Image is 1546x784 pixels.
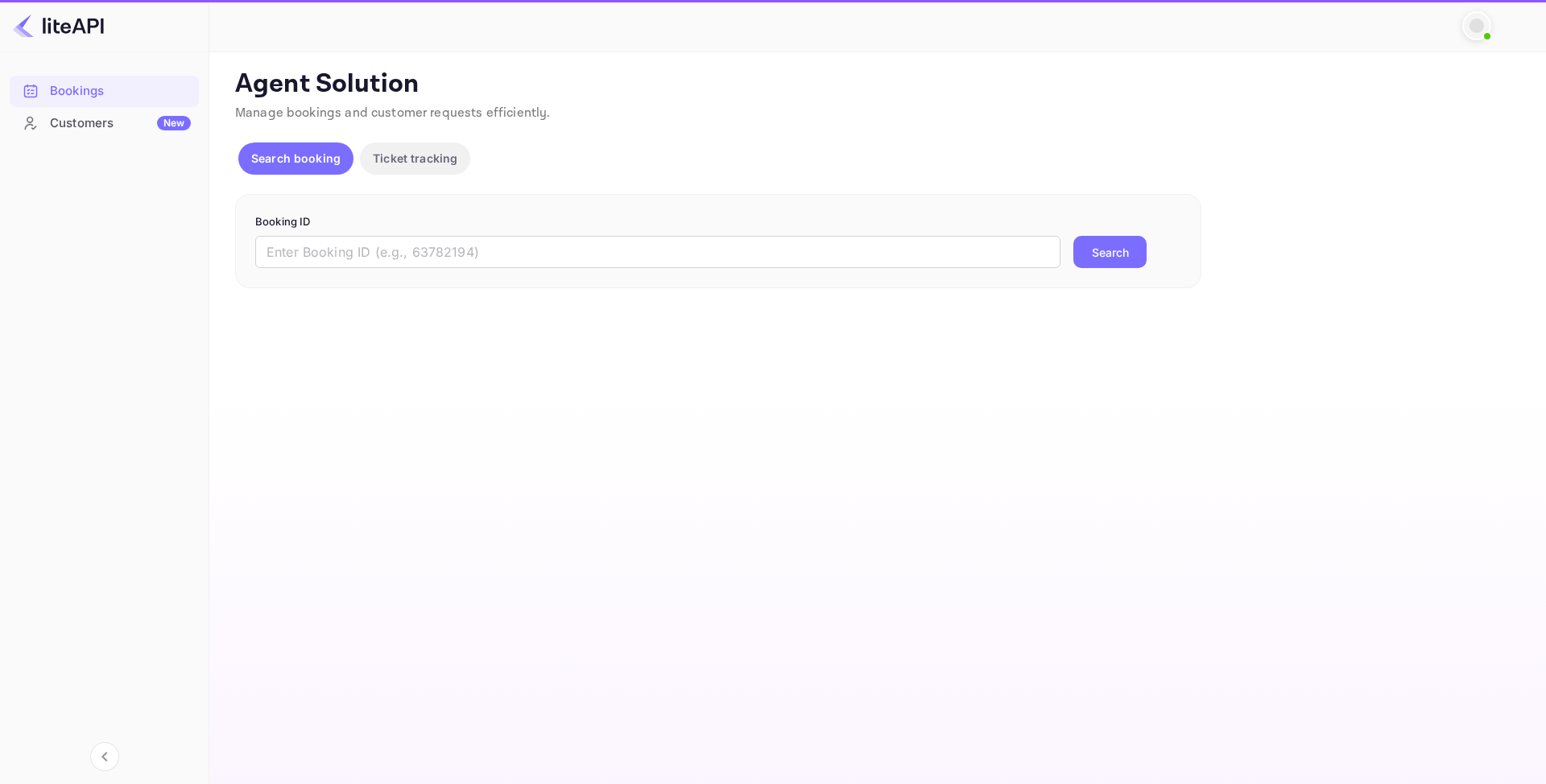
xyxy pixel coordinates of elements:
[251,150,341,167] p: Search booking
[10,76,199,105] a: Bookings
[10,108,199,138] a: CustomersNew
[13,13,104,39] img: LiteAPI logo
[255,236,1060,268] input: Enter Booking ID (e.g., 63782194)
[235,105,551,122] span: Manage bookings and customer requests efficiently.
[373,150,457,167] p: Ticket tracking
[255,214,1181,230] p: Booking ID
[10,76,199,107] div: Bookings
[10,108,199,139] div: CustomersNew
[157,116,191,130] div: New
[1073,236,1147,268] button: Search
[90,742,119,771] button: Collapse navigation
[50,114,191,133] div: Customers
[235,68,1517,101] p: Agent Solution
[50,82,191,101] div: Bookings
